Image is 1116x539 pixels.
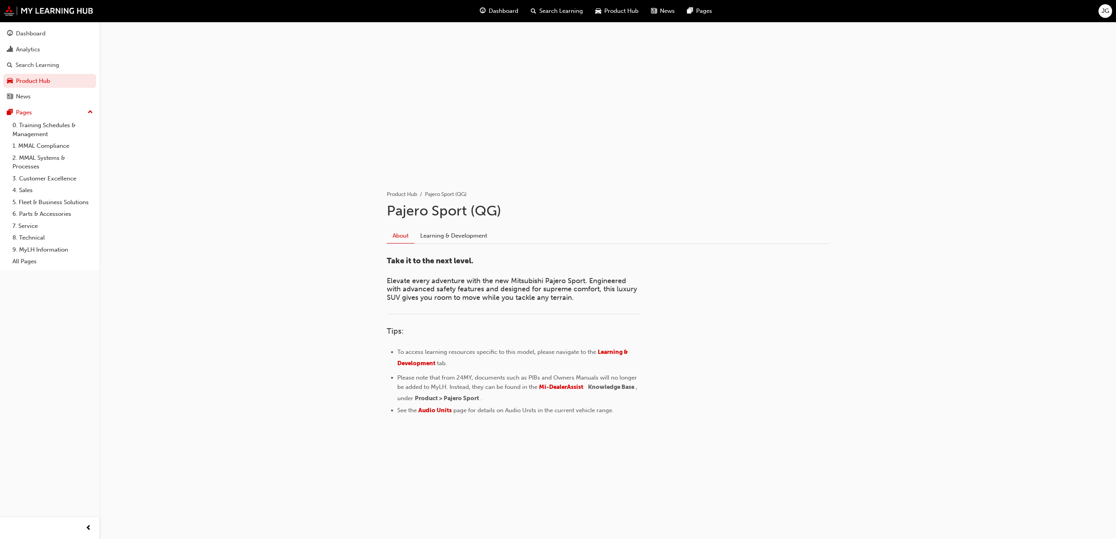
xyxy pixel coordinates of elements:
a: 8. Technical [9,232,96,244]
span: Product > Pajero Sport [415,395,479,402]
a: 0. Training Schedules & Management [9,119,96,140]
a: Mi-DealerAssist [539,383,583,390]
div: News [16,92,31,101]
span: news-icon [651,6,657,16]
span: , under [397,383,639,402]
a: 2. MMAL Systems & Processes [9,152,96,173]
span: Please note that from 24MY, documents such as PIBs and Owners Manuals will no longer be added to ... [397,374,639,390]
button: Pages [3,105,96,120]
span: prev-icon [86,523,91,533]
span: Take it to the next level. [387,256,473,265]
button: DashboardAnalyticsSearch LearningProduct HubNews [3,25,96,105]
div: Analytics [16,45,40,54]
a: 3. Customer Excellence [9,173,96,185]
div: Pages [16,108,32,117]
span: pages-icon [7,109,13,116]
span: Product Hub [604,7,639,16]
a: Audio Units [418,407,452,414]
button: JG [1098,4,1112,18]
div: Search Learning [16,61,59,70]
span: up-icon [88,107,93,117]
a: About [387,228,414,243]
span: page for details on Audio Units in the current vehicle range. [453,407,614,414]
span: Knowledge Base [588,383,634,390]
a: news-iconNews [645,3,681,19]
span: See the [397,407,417,414]
a: search-iconSearch Learning [525,3,589,19]
span: Elevate every adventure with the new Mitsubishi Pajero Sport. Engineered with advanced safety fea... [387,276,639,302]
img: mmal [4,6,93,16]
li: Pajero Sport (QG) [425,190,467,199]
a: News [3,89,96,104]
a: 6. Parts & Accessories [9,208,96,220]
span: car-icon [595,6,601,16]
span: Tips: [387,327,404,336]
a: Product Hub [387,191,417,198]
a: car-iconProduct Hub [589,3,645,19]
h1: Pajero Sport (QG) [387,202,829,219]
span: chart-icon [7,46,13,53]
span: tab. [437,360,447,367]
a: All Pages [9,255,96,268]
span: Pages [696,7,712,16]
span: search-icon [531,6,536,16]
a: pages-iconPages [681,3,718,19]
a: guage-iconDashboard [474,3,525,19]
a: 4. Sales [9,184,96,196]
span: JG [1102,7,1109,16]
span: guage-icon [480,6,486,16]
span: guage-icon [7,30,13,37]
span: To access learning resources specific to this model, please navigate to the [397,348,596,355]
a: 1. MMAL Compliance [9,140,96,152]
span: Dashboard [489,7,518,16]
a: Learning & Development [414,228,493,243]
span: News [660,7,675,16]
a: Product Hub [3,74,96,88]
div: Dashboard [16,29,46,38]
a: Search Learning [3,58,96,72]
a: 7. Service [9,220,96,232]
a: Analytics [3,42,96,57]
span: . [481,395,482,402]
span: car-icon [7,78,13,85]
a: 5. Fleet & Business Solutions [9,196,96,208]
span: search-icon [7,62,12,69]
a: Dashboard [3,26,96,41]
span: pages-icon [687,6,693,16]
a: 9. MyLH Information [9,244,96,256]
span: Search Learning [539,7,583,16]
span: news-icon [7,93,13,100]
